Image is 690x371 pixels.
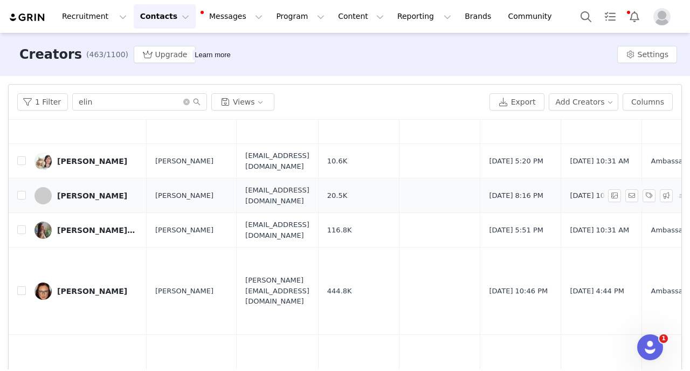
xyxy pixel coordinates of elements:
a: [PERSON_NAME][GEOGRAPHIC_DATA] [34,222,138,239]
div: [PERSON_NAME] [57,287,127,296]
span: [PERSON_NAME] [155,156,213,167]
button: Contacts [134,4,196,29]
img: grin logo [9,12,46,23]
button: Search [574,4,598,29]
div: [PERSON_NAME][GEOGRAPHIC_DATA] [57,226,138,235]
button: Upgrade [134,46,196,63]
button: 1 Filter [17,93,68,111]
button: Profile [647,8,681,25]
span: 10.6K [327,156,347,167]
h3: Creators [19,45,82,64]
span: 116.8K [327,225,352,236]
button: Content [332,4,390,29]
button: Export [489,93,544,111]
span: [DATE] 10:31 AM [570,225,629,236]
a: Brands [458,4,501,29]
span: [DATE] 4:44 PM [570,286,624,297]
span: [DATE] 10:31 AM [570,156,629,167]
img: 7c85d8ab-9d17-48c3-b5cb-023247ce0d1d.jpg [34,283,52,300]
a: [PERSON_NAME] [34,187,138,204]
button: Add Creators [549,93,619,111]
div: Tooltip anchor [192,50,232,60]
img: 8734215e-de8e-4cc6-9364-9cca5e7a27c4.jpg [34,222,52,239]
a: Tasks [598,4,622,29]
span: [DATE] 8:16 PM [489,190,543,201]
a: Community [502,4,563,29]
span: [DATE] 5:51 PM [489,225,543,236]
button: Settings [617,46,677,63]
i: icon: close-circle [183,99,190,105]
a: [PERSON_NAME] [34,283,138,300]
div: [PERSON_NAME] [57,157,127,166]
span: (463/1100) [86,49,128,60]
span: 1 [659,334,668,343]
span: [EMAIL_ADDRESS][DOMAIN_NAME] [245,185,309,206]
span: [PERSON_NAME] [155,190,213,201]
span: [EMAIL_ADDRESS][DOMAIN_NAME] [245,150,309,171]
button: Views [211,93,274,111]
button: Notifications [623,4,646,29]
span: [DATE] 10:31 AM [570,190,629,201]
img: placeholder-profile.jpg [653,8,671,25]
iframe: Intercom live chat [637,334,663,360]
span: [DATE] 5:20 PM [489,156,543,167]
img: 5d866140-88fa-4f98-923e-58f9ef612e2b.jpg [34,153,52,170]
span: 444.8K [327,286,352,297]
div: [PERSON_NAME] [57,191,127,200]
input: Search... [72,93,207,111]
span: Send Email [625,189,643,202]
span: [DATE] 10:46 PM [489,286,548,297]
span: [PERSON_NAME][EMAIL_ADDRESS][DOMAIN_NAME] [245,275,309,307]
button: Program [270,4,331,29]
span: 20.5K [327,190,347,201]
a: [PERSON_NAME] [34,153,138,170]
span: [PERSON_NAME] [155,286,213,297]
button: Recruitment [56,4,133,29]
button: Messages [196,4,269,29]
button: Columns [623,93,673,111]
button: Reporting [391,4,458,29]
i: icon: search [193,98,201,106]
span: [PERSON_NAME] [155,225,213,236]
span: [EMAIL_ADDRESS][DOMAIN_NAME] [245,219,309,241]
